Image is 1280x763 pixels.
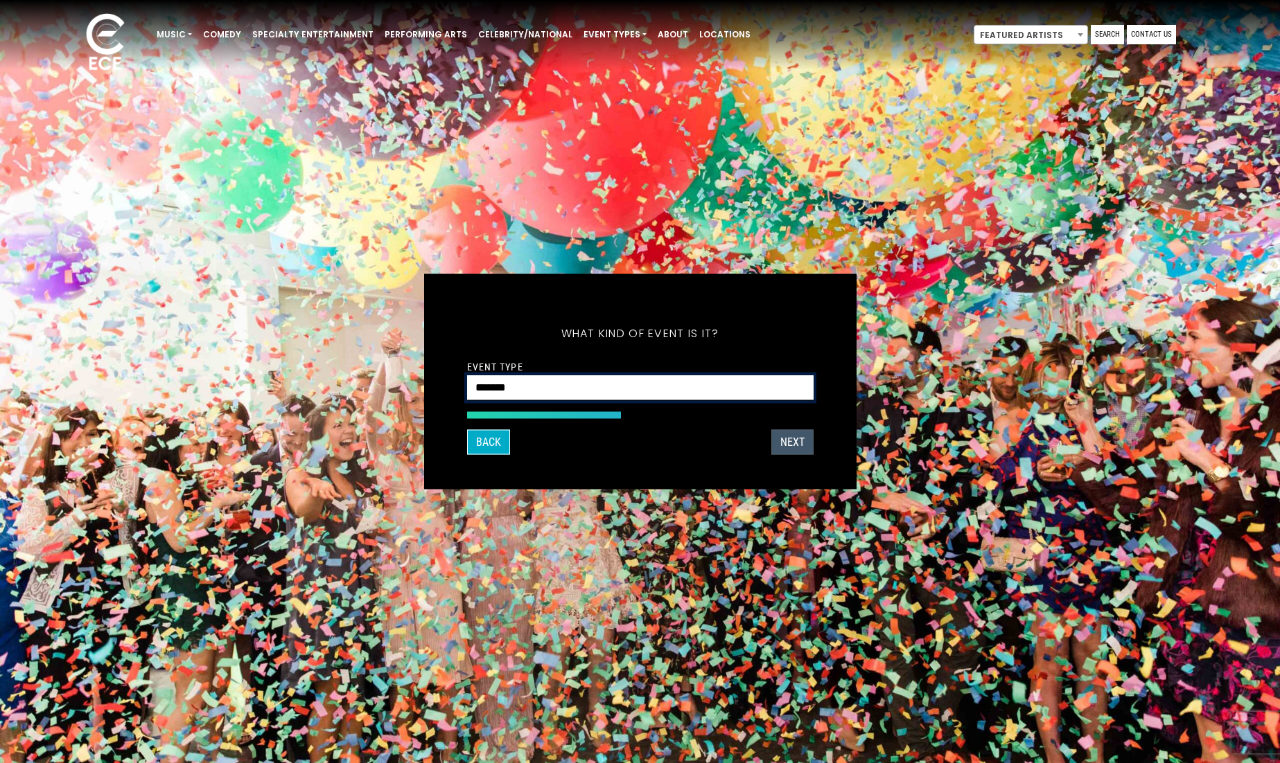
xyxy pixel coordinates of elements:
img: ece_new_logo_whitev2-1.png [71,10,140,77]
span: Featured Artists [974,25,1088,44]
a: Music [151,23,198,46]
a: About [652,23,694,46]
a: Celebrity/National [473,23,578,46]
label: Event Type [467,361,523,373]
a: Specialty Entertainment [247,23,379,46]
a: Event Types [578,23,652,46]
h5: What kind of event is it? [467,309,814,359]
a: Comedy [198,23,247,46]
a: Search [1091,25,1124,44]
a: Locations [694,23,756,46]
a: Performing Arts [379,23,473,46]
a: Contact Us [1127,25,1176,44]
button: Back [467,430,510,455]
button: Next [771,430,814,455]
span: Featured Artists [974,26,1087,45]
